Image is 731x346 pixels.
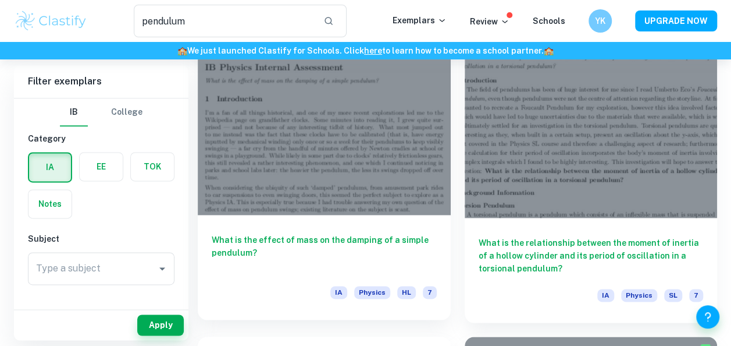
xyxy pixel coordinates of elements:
img: Clastify logo [14,9,88,33]
span: 7 [689,289,703,302]
h6: Grade [28,303,174,316]
p: Exemplars [393,14,447,27]
span: Physics [354,286,390,299]
span: IA [597,289,614,302]
h6: What is the relationship between the moment of inertia of a hollow cylinder and its period of osc... [479,236,704,275]
span: IA [330,286,347,299]
span: 7 [423,286,437,299]
span: 🏫 [544,46,554,55]
button: IB [60,98,88,126]
a: Schools [533,16,565,26]
h6: Filter exemplars [14,65,188,98]
button: College [111,98,142,126]
button: Help and Feedback [696,305,719,329]
input: Search for any exemplars... [134,5,315,37]
a: What is the relationship between the moment of inertia of a hollow cylinder and its period of osc... [465,28,718,323]
a: What is the effect of mass on the damping of a simple pendulum?IAPhysicsHL7 [198,28,451,323]
a: here [364,46,382,55]
button: Open [154,260,170,277]
p: Review [470,15,509,28]
button: TOK [131,153,174,181]
button: YK [589,9,612,33]
h6: YK [594,15,607,27]
div: Filter type choice [60,98,142,126]
span: HL [397,286,416,299]
button: UPGRADE NOW [635,10,717,31]
h6: Category [28,132,174,145]
button: IA [29,153,71,181]
button: EE [80,153,123,181]
h6: We just launched Clastify for Schools. Click to learn how to become a school partner. [2,44,729,57]
h6: Subject [28,232,174,245]
h6: What is the effect of mass on the damping of a simple pendulum? [212,234,437,272]
button: Apply [137,315,184,336]
span: 🏫 [177,46,187,55]
span: Physics [621,289,657,302]
button: Notes [28,190,72,218]
span: SL [664,289,682,302]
